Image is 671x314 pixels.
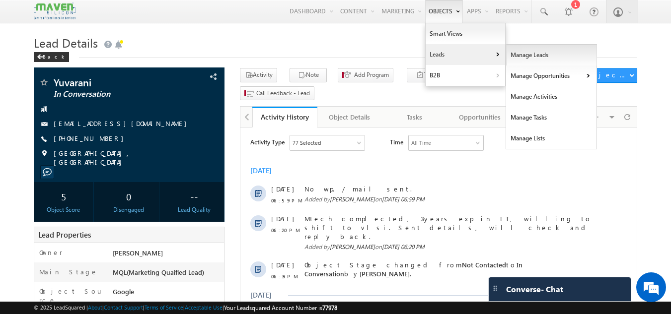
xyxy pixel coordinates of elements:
div: Object Details [325,111,373,123]
a: Back [34,52,74,60]
button: Task [407,68,444,82]
span: [DATE] [31,247,53,256]
span: Automation [166,190,215,199]
span: Lead Follow Up: [PERSON_NAME] [64,277,354,286]
span: 77978 [322,304,337,312]
a: Manage Leads [506,45,597,65]
span: [GEOGRAPHIC_DATA], [GEOGRAPHIC_DATA] [54,149,208,167]
div: 77 Selected [52,11,80,20]
span: Converse - Chat [506,285,563,294]
span: Completed on: [137,296,218,305]
a: Contact Support [104,304,143,311]
span: System [110,190,132,199]
div: Back [34,52,69,62]
span: Lead Details [34,35,98,51]
a: Tasks [382,107,447,127]
img: carter-drag [491,284,499,292]
span: [PERSON_NAME] [247,297,292,304]
span: 03:37 PM [31,223,61,232]
span: [DATE] 06:59 PM [142,68,184,75]
span: [DATE] [31,182,53,190]
div: All Time [171,11,191,20]
span: 03:37 PM [31,193,61,202]
span: [DATE] [31,57,53,66]
span: © 2025 LeadSquared | | | | | [34,303,337,313]
span: [DATE] 02:19 PM [84,297,127,304]
a: Terms of Service [145,304,183,311]
span: Completed By: [64,305,147,314]
span: Automation [87,211,136,220]
span: Object Stage changed from to by . [64,133,282,150]
span: [DATE] 03:37 PM [175,297,218,304]
a: Acceptable Use [185,304,223,311]
span: Added by on [64,67,354,76]
a: Activity History [252,107,317,127]
a: Manage Lists [506,128,597,149]
span: 03:37 PM [31,258,61,267]
span: No wp. / mail sent. [64,57,354,66]
div: MQL(Marketing Quaified Lead) [110,267,224,281]
span: New Lead [222,182,251,190]
span: Limited Seats Available for Executive MTech in VLSI Design - Act Now! [64,211,346,238]
span: Object Stage changed from to by through [64,182,273,199]
div: [DATE] [10,39,42,48]
div: Google [110,287,224,301]
label: Main Stage [39,267,98,276]
button: Call Feedback - Lead [240,86,314,101]
div: by [PERSON_NAME]<[EMAIL_ADDRESS][DOMAIN_NAME]>. [64,211,354,238]
span: 06:59 PM [31,68,61,77]
a: Object Details [317,107,382,127]
div: Object Actions [587,70,629,79]
span: [DATE] [31,87,53,96]
div: Lead Quality [166,205,222,214]
span: Yuvarani [54,77,171,87]
span: Due on: [64,296,127,305]
span: In Conversation [54,89,171,99]
span: Dynamic Form Submission: was submitted by [PERSON_NAME] [64,247,354,265]
span: Sent email with subject [64,211,250,220]
label: Object Source [39,287,103,305]
span: Call Feedback - Lead [256,89,310,98]
a: Manage Opportunities [506,65,597,86]
span: [PERSON_NAME] [89,116,135,123]
span: [PERSON_NAME] [113,249,163,257]
span: Added by on [64,115,354,124]
span: Not Contacted [64,182,273,199]
span: [PERSON_NAME] [102,306,147,313]
span: 03:37 PM [31,288,61,297]
div: 0 [101,187,156,205]
div: Opportunities [455,111,504,123]
a: Manage Activities [506,86,597,107]
span: Dynamic Form [211,247,280,255]
a: Opportunities [447,107,513,127]
span: Owner: [228,296,292,305]
span: [DATE] [31,211,53,220]
span: 06:19 PM [31,144,61,153]
a: [EMAIL_ADDRESS][DOMAIN_NAME] [54,119,192,127]
span: [DATE] [31,277,53,286]
span: [DATE] [31,133,53,142]
span: [PERSON_NAME] [119,142,169,150]
span: Lead Properties [38,230,91,240]
a: B2B [426,65,505,86]
button: Object Actions [583,68,637,83]
a: About [88,304,102,311]
div: Activity History [260,112,310,122]
div: [DATE] [10,163,42,172]
span: Time [149,7,163,22]
div: 5 [36,187,91,205]
span: Activity Type [10,7,44,22]
button: Activity [240,68,277,82]
a: Manage Tasks [506,107,597,128]
div: Object Score [36,205,91,214]
div: Sales Activity,Program,Email Bounced,Email Link Clicked,Email Marked Spam & 72 more.. [50,8,124,23]
span: Not Contacted [222,133,266,141]
div: -- [166,187,222,205]
div: Disengaged [101,205,156,214]
span: In Conversation [64,133,282,150]
a: Leads [426,44,505,65]
button: Note [290,68,327,82]
span: Lead Follow Up: [PERSON_NAME] [64,286,354,295]
div: Tasks [390,111,439,123]
span: Mtech complected, 3years exp in IT, willing to shift to vlsi. Sent details, will check and reply ... [64,87,354,114]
